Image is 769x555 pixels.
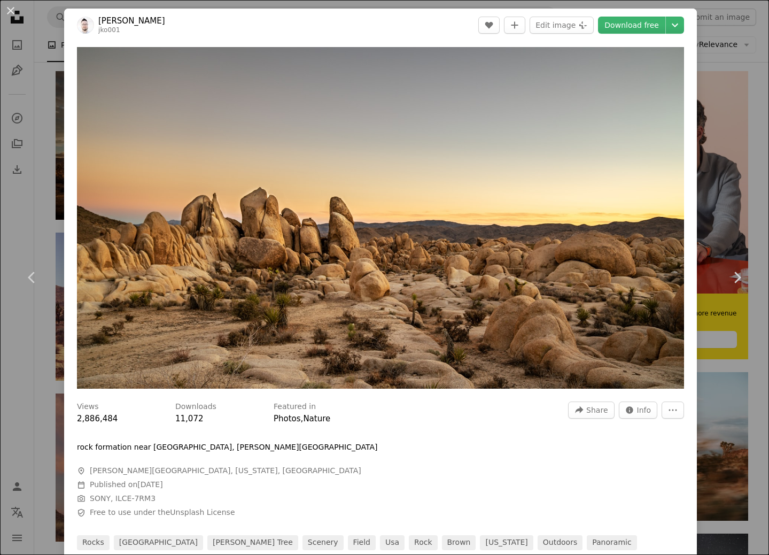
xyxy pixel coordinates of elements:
[207,535,298,550] a: [PERSON_NAME] tree
[90,480,163,489] span: Published on
[586,402,608,418] span: Share
[348,535,376,550] a: field
[301,414,304,423] span: ,
[175,414,204,423] span: 11,072
[137,480,162,489] time: March 26, 2021 at 2:57:54 PM PDT
[504,17,525,34] button: Add to Collection
[637,402,651,418] span: Info
[666,17,684,34] button: Choose download size
[77,47,684,389] img: brown rocks on brown field during daytime
[568,402,614,419] button: Share this image
[90,507,235,518] span: Free to use under the
[303,414,330,423] a: Nature
[619,402,658,419] button: Stats about this image
[530,17,594,34] button: Edit image
[90,494,156,504] button: SONY, ILCE-7RM3
[77,402,99,412] h3: Views
[98,16,165,26] a: [PERSON_NAME]
[538,535,582,550] a: outdoors
[175,402,216,412] h3: Downloads
[170,508,235,517] a: Unsplash License
[274,414,301,423] a: Photos
[409,535,437,550] a: rock
[77,414,118,423] span: 2,886,484
[77,442,378,453] p: rock formation near [GEOGRAPHIC_DATA], [PERSON_NAME][GEOGRAPHIC_DATA]
[587,535,636,550] a: panoramic
[380,535,405,550] a: usa
[302,535,344,550] a: scenery
[98,26,120,34] a: jko001
[478,17,500,34] button: Like
[705,226,769,329] a: Next
[442,535,476,550] a: brown
[77,535,110,550] a: rocks
[77,17,94,34] img: Go to john ko's profile
[274,402,316,412] h3: Featured in
[480,535,533,550] a: [US_STATE]
[114,535,203,550] a: [GEOGRAPHIC_DATA]
[77,47,684,389] button: Zoom in on this image
[90,466,361,476] span: [PERSON_NAME][GEOGRAPHIC_DATA], [US_STATE], [GEOGRAPHIC_DATA]
[662,402,684,419] button: More Actions
[598,17,665,34] a: Download free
